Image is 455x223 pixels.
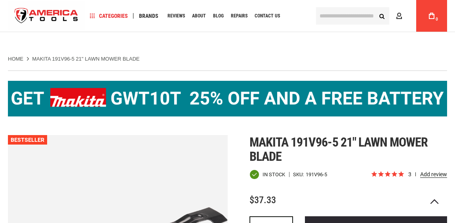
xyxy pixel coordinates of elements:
strong: SKU [293,172,306,177]
span: Blog [213,13,224,18]
span: In stock [263,172,285,177]
a: Contact Us [251,11,284,21]
span: Rated 5.0 out of 5 stars 3 reviews [371,170,447,179]
span: Makita 191v96-5 21" lawn mower blade [249,135,428,164]
strong: MAKITA 191V96-5 21" LAWN MOWER BLADE [32,56,139,62]
span: 3 reviews [408,171,447,177]
span: 0 [436,17,438,21]
a: Repairs [227,11,251,21]
span: Brands [139,13,158,19]
div: 191V96-5 [306,172,327,177]
span: Repairs [231,13,247,18]
span: About [192,13,206,18]
a: store logo [8,1,85,31]
span: Contact Us [255,13,280,18]
a: About [188,11,209,21]
a: Reviews [164,11,188,21]
span: Reviews [168,13,185,18]
div: Availability [249,170,285,179]
span: reviews [415,172,416,176]
a: Home [8,55,23,63]
button: Search [374,8,389,23]
img: America Tools [8,1,85,31]
img: BOGO: Buy the Makita® XGT IMpact Wrench (GWT10T), get the BL4040 4ah Battery FREE! [8,81,447,116]
span: $37.33 [249,194,276,206]
a: Blog [209,11,227,21]
span: Categories [90,13,128,19]
a: Categories [86,11,131,21]
a: Brands [135,11,162,21]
